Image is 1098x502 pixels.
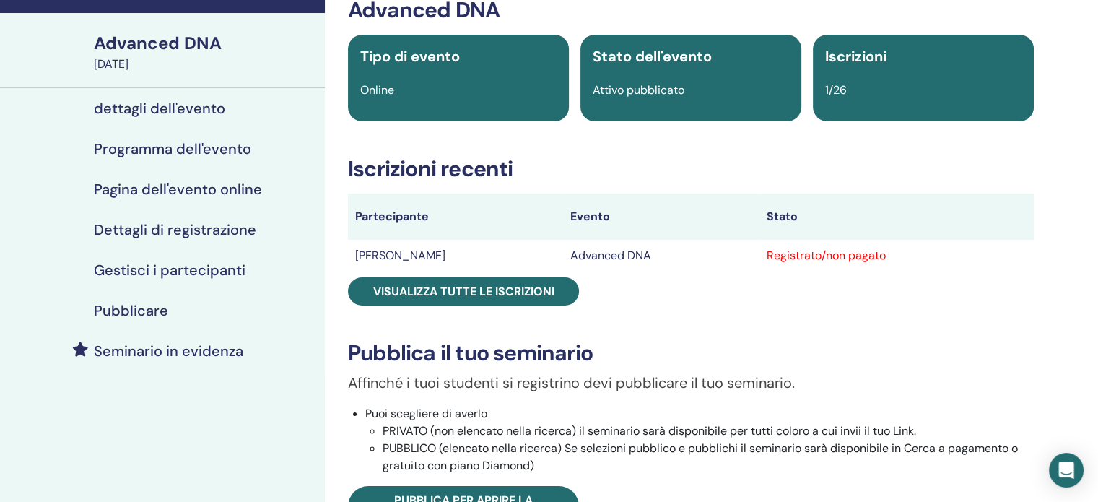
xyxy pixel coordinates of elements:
[1049,453,1084,488] div: Open Intercom Messenger
[759,194,1034,240] th: Stato
[348,156,1034,182] h3: Iscrizioni recenti
[85,31,325,73] a: Advanced DNA[DATE]
[94,56,316,73] div: [DATE]
[563,194,759,240] th: Evento
[825,82,847,98] span: 1/26
[94,342,243,360] h4: Seminario in evidenza
[593,82,684,98] span: Attivo pubblicato
[365,405,1034,475] li: Puoi scegliere di averlo
[360,82,394,98] span: Online
[94,261,245,279] h4: Gestisci i partecipanti
[94,181,262,198] h4: Pagina dell'evento online
[360,47,460,66] span: Tipo di evento
[563,240,759,272] td: Advanced DNA
[348,277,579,306] a: Visualizza tutte le iscrizioni
[348,372,1034,394] p: Affinché i tuoi studenti si registrino devi pubblicare il tuo seminario.
[94,31,316,56] div: Advanced DNA
[94,221,256,238] h4: Dettagli di registrazione
[383,440,1034,475] li: PUBBLICO (elencato nella ricerca) Se selezioni pubblico e pubblichi il seminario sarà disponibile...
[348,340,1034,366] h3: Pubblica il tuo seminario
[373,284,554,299] span: Visualizza tutte le iscrizioni
[767,247,1027,264] div: Registrato/non pagato
[94,140,251,157] h4: Programma dell'evento
[348,240,563,272] td: [PERSON_NAME]
[94,100,225,117] h4: dettagli dell'evento
[348,194,563,240] th: Partecipante
[593,47,712,66] span: Stato dell'evento
[383,423,1034,440] li: PRIVATO (non elencato nella ricerca) il seminario sarà disponibile per tutti coloro a cui invii i...
[94,302,168,319] h4: Pubblicare
[825,47,886,66] span: Iscrizioni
